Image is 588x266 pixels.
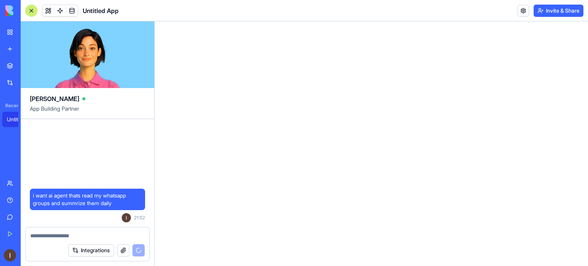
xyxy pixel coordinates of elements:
span: Recent [2,103,18,109]
button: Integrations [68,244,114,256]
span: App Building Partner [30,105,145,119]
a: Untitled App [2,112,33,127]
button: Invite & Share [534,5,583,17]
img: logo [5,5,53,16]
span: 21:52 [134,215,145,221]
span: Untitled App [83,6,119,15]
span: [PERSON_NAME] [30,94,79,103]
img: ACg8ocIqo9gfm0J_8-PdaE_ihIf4C8p9JlusFgB1ZdG8B8T2_JYb5w=s96-c [122,213,131,222]
div: Untitled App [7,116,28,123]
img: ACg8ocIqo9gfm0J_8-PdaE_ihIf4C8p9JlusFgB1ZdG8B8T2_JYb5w=s96-c [4,249,16,261]
span: i want ai agent thats read my whatsapp groups and summrize them daily [33,192,142,207]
